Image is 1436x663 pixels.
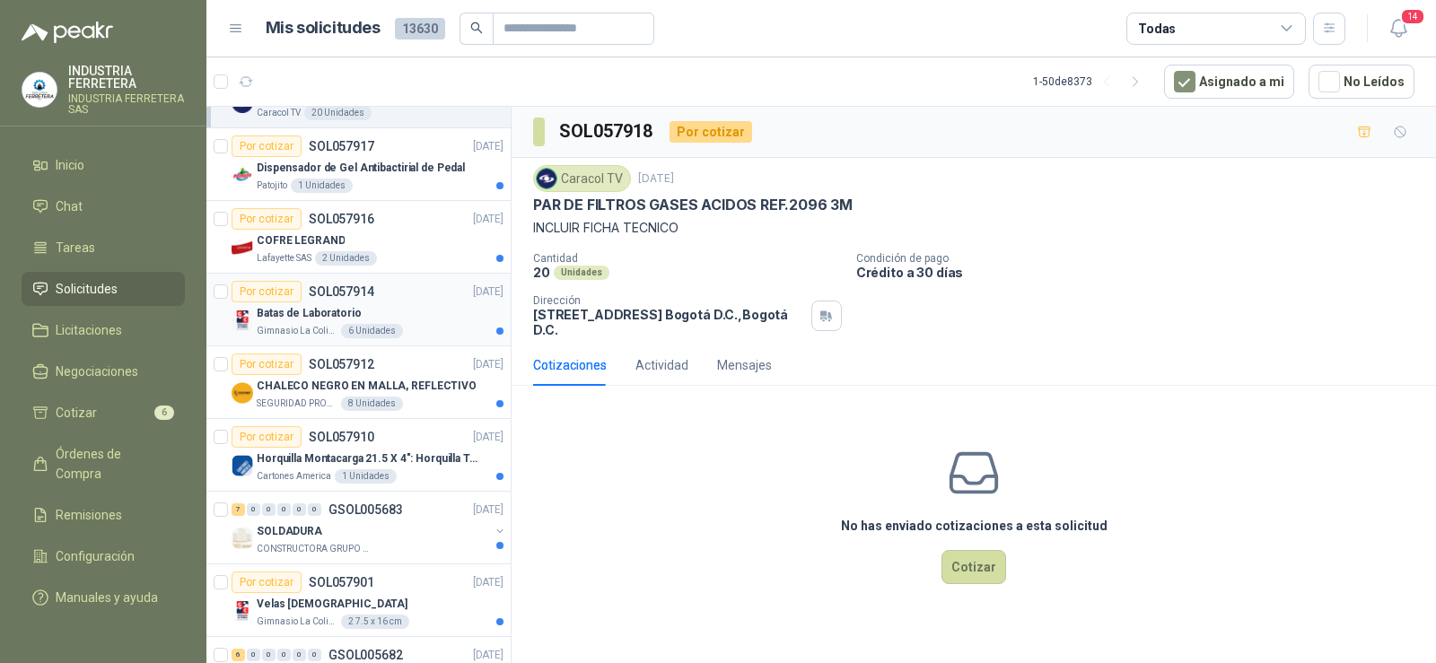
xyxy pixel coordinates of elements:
[56,155,84,175] span: Inicio
[308,503,321,516] div: 0
[309,140,374,153] p: SOL057917
[232,528,253,549] img: Company Logo
[56,279,118,299] span: Solicitudes
[56,505,122,525] span: Remisiones
[473,211,503,228] p: [DATE]
[309,213,374,225] p: SOL057916
[56,320,122,340] span: Licitaciones
[257,615,337,629] p: Gimnasio La Colina
[341,324,403,338] div: 6 Unidades
[1309,65,1414,99] button: No Leídos
[257,305,362,322] p: Batas de Laboratorio
[257,596,407,613] p: Velas [DEMOGRAPHIC_DATA]
[856,252,1429,265] p: Condición de pago
[1033,67,1150,96] div: 1 - 50 de 8373
[257,232,345,249] p: COFRE LEGRAND
[56,444,168,484] span: Órdenes de Compra
[533,355,607,375] div: Cotizaciones
[533,252,842,265] p: Cantidad
[638,170,674,188] p: [DATE]
[232,353,302,375] div: Por cotizar
[328,649,403,661] p: GSOL005682
[308,649,321,661] div: 0
[670,121,752,143] div: Por cotizar
[232,310,253,331] img: Company Logo
[395,18,445,39] span: 13630
[257,378,477,395] p: CHALECO NEGRO EN MALLA, REFLECTIVO
[1164,65,1294,99] button: Asignado a mi
[56,403,97,423] span: Cotizar
[262,649,276,661] div: 0
[22,580,185,615] a: Manuales y ayuda
[473,356,503,373] p: [DATE]
[56,196,83,216] span: Chat
[206,346,511,419] a: Por cotizarSOL057912[DATE] Company LogoCHALECO NEGRO EN MALLA, REFLECTIVOSEGURIDAD PROVISER LTDA8...
[1400,8,1425,25] span: 14
[232,455,253,476] img: Company Logo
[841,516,1108,536] h3: No has enviado cotizaciones a esta solicitud
[315,251,377,266] div: 2 Unidades
[56,546,135,566] span: Configuración
[232,135,302,157] div: Por cotizar
[232,499,507,556] a: 7 0 0 0 0 0 GSOL005683[DATE] Company LogoSOLDADURACONSTRUCTORA GRUPO FIP
[232,426,302,448] div: Por cotizar
[473,138,503,155] p: [DATE]
[247,503,260,516] div: 0
[22,354,185,388] a: Negociaciones
[257,106,301,120] p: Caracol TV
[154,406,174,420] span: 6
[22,272,185,306] a: Solicitudes
[262,503,276,516] div: 0
[309,431,374,443] p: SOL057910
[533,165,631,192] div: Caracol TV
[635,355,688,375] div: Actividad
[533,307,804,337] p: [STREET_ADDRESS] Bogotá D.C. , Bogotá D.C.
[232,571,302,593] div: Por cotizar
[473,429,503,446] p: [DATE]
[257,397,337,411] p: SEGURIDAD PROVISER LTDA
[717,355,772,375] div: Mensajes
[68,93,185,115] p: INDUSTRIA FERRETERA SAS
[257,523,322,540] p: SOLDADURA
[232,382,253,404] img: Company Logo
[257,542,370,556] p: CONSTRUCTORA GRUPO FIP
[232,237,253,258] img: Company Logo
[277,649,291,661] div: 0
[554,266,609,280] div: Unidades
[232,281,302,302] div: Por cotizar
[22,189,185,223] a: Chat
[257,160,465,177] p: Dispensador de Gel Antibactirial de Pedal
[293,649,306,661] div: 0
[941,550,1006,584] button: Cotizar
[309,358,374,371] p: SOL057912
[257,251,311,266] p: Lafayette SAS
[533,218,1414,238] p: INCLUIR FICHA TECNICO
[293,503,306,516] div: 0
[559,118,655,145] h3: SOL057918
[232,164,253,186] img: Company Logo
[309,285,374,298] p: SOL057914
[473,574,503,591] p: [DATE]
[232,503,245,516] div: 7
[266,15,381,41] h1: Mis solicitudes
[341,397,403,411] div: 8 Unidades
[56,238,95,257] span: Tareas
[22,22,113,43] img: Logo peakr
[22,396,185,430] a: Cotizar6
[257,469,331,484] p: Cartones America
[22,313,185,347] a: Licitaciones
[1382,13,1414,45] button: 14
[257,179,287,193] p: Patojito
[257,450,480,467] p: Horquilla Montacarga 21.5 X 4": Horquilla Telescopica Overall size 2108 x 660 x 324mm
[232,600,253,622] img: Company Logo
[533,294,804,307] p: Dirección
[470,22,483,34] span: search
[335,469,397,484] div: 1 Unidades
[232,208,302,230] div: Por cotizar
[22,437,185,491] a: Órdenes de Compra
[533,265,550,280] p: 20
[537,169,556,188] img: Company Logo
[856,265,1429,280] p: Crédito a 30 días
[328,503,403,516] p: GSOL005683
[206,128,511,201] a: Por cotizarSOL057917[DATE] Company LogoDispensador de Gel Antibactirial de PedalPatojito1 Unidades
